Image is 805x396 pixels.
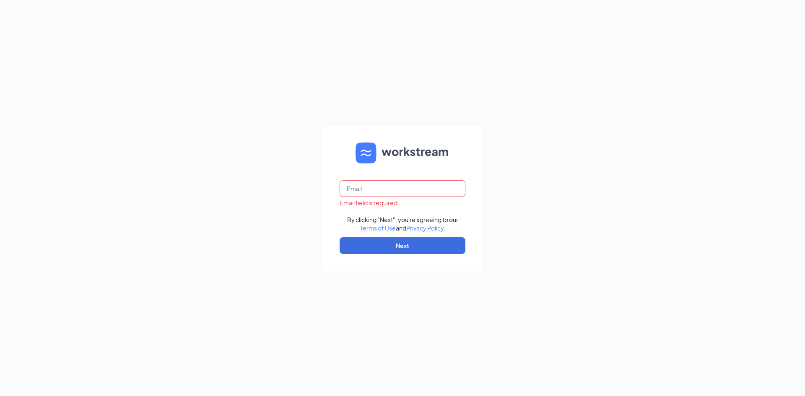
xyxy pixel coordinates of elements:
div: By clicking "Next", you're agreeing to our and . [347,215,458,232]
button: Next [340,237,465,254]
a: Privacy Policy [406,224,444,232]
a: Terms of Use [360,224,396,232]
div: Email field is required [340,199,465,207]
input: Email [340,180,465,197]
img: WS logo and Workstream text [356,142,449,163]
